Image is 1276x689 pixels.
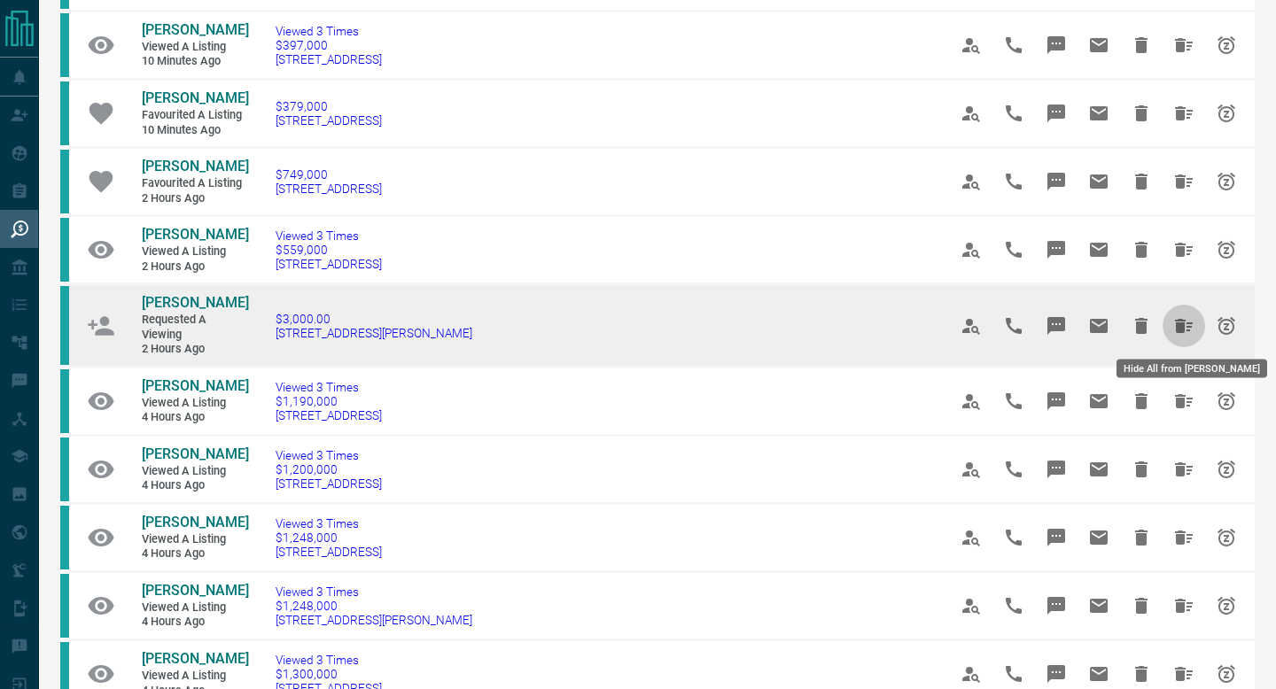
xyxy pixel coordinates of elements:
span: [PERSON_NAME] [142,226,249,243]
span: Message [1035,305,1078,347]
span: Hide [1120,305,1163,347]
span: 10 minutes ago [142,54,248,69]
span: Snooze [1205,448,1248,491]
span: Requested a Viewing [142,313,248,342]
span: Viewed a Listing [142,464,248,479]
div: condos.ca [60,369,69,433]
span: Message [1035,448,1078,491]
a: Viewed 3 Times$1,200,000[STREET_ADDRESS] [276,448,382,491]
a: [PERSON_NAME] [142,650,248,669]
span: Call [992,92,1035,135]
span: View Profile [950,516,992,559]
div: condos.ca [60,506,69,569]
div: condos.ca [60,437,69,501]
span: View Profile [950,448,992,491]
span: Hide [1120,380,1163,422]
div: Hide All from [PERSON_NAME] [1116,360,1267,378]
span: 4 hours ago [142,478,248,493]
span: [STREET_ADDRESS] [276,113,382,128]
span: Message [1035,160,1078,203]
a: $3,000.00[STREET_ADDRESS][PERSON_NAME] [276,312,472,340]
span: Favourited a Listing [142,108,248,123]
span: Hide [1120,584,1163,627]
span: Email [1078,228,1120,271]
span: [STREET_ADDRESS] [276,408,382,422]
span: [PERSON_NAME] [142,294,249,311]
span: $1,200,000 [276,462,382,476]
span: Viewed 3 Times [276,380,382,394]
span: Email [1078,516,1120,559]
span: Viewed 3 Times [276,516,382,530]
span: [PERSON_NAME] [142,21,249,38]
span: 2 hours ago [142,259,248,275]
span: [STREET_ADDRESS] [276,52,382,66]
a: [PERSON_NAME] [142,21,248,40]
span: Hide [1120,24,1163,66]
span: View Profile [950,92,992,135]
span: Call [992,305,1035,347]
span: Message [1035,584,1078,627]
span: Snooze [1205,305,1248,347]
span: 10 minutes ago [142,123,248,138]
span: Email [1078,380,1120,422]
span: Email [1078,305,1120,347]
span: [PERSON_NAME] [142,158,249,174]
span: Hide [1120,516,1163,559]
a: [PERSON_NAME] [142,377,248,396]
span: Hide [1120,228,1163,271]
span: 4 hours ago [142,410,248,425]
a: [PERSON_NAME] [142,294,248,313]
span: Viewed 3 Times [276,653,382,667]
div: condos.ca [60,218,69,282]
span: [STREET_ADDRESS][PERSON_NAME] [276,613,472,627]
span: Viewed 3 Times [276,228,382,243]
span: [PERSON_NAME] [142,650,249,667]
span: Viewed a Listing [142,40,248,55]
span: Email [1078,160,1120,203]
span: Viewed a Listing [142,600,248,615]
a: Viewed 3 Times$1,248,000[STREET_ADDRESS] [276,516,382,559]
div: condos.ca [60,13,69,77]
span: Email [1078,24,1120,66]
span: Viewed a Listing [142,396,248,411]
span: Viewed a Listing [142,532,248,547]
span: [STREET_ADDRESS] [276,257,382,271]
span: Hide All from Arpan Patel [1163,24,1205,66]
span: Hide All from Ron Lucente [1163,380,1205,422]
span: [PERSON_NAME] [142,514,249,530]
span: 4 hours ago [142,546,248,561]
span: $397,000 [276,38,382,52]
span: Hide All from Jason Francis [1163,305,1205,347]
a: $379,000[STREET_ADDRESS] [276,99,382,128]
span: [STREET_ADDRESS] [276,545,382,559]
span: [PERSON_NAME] [142,582,249,599]
span: [PERSON_NAME] [142,89,249,106]
a: [PERSON_NAME] [142,158,248,176]
span: 4 hours ago [142,615,248,630]
span: Snooze [1205,160,1248,203]
a: Viewed 3 Times$1,248,000[STREET_ADDRESS][PERSON_NAME] [276,584,472,627]
span: Email [1078,584,1120,627]
span: Hide [1120,160,1163,203]
span: $749,000 [276,167,382,182]
span: View Profile [950,305,992,347]
span: Viewed 3 Times [276,584,472,599]
span: Call [992,516,1035,559]
span: [PERSON_NAME] [142,377,249,394]
span: Viewed 3 Times [276,448,382,462]
span: Snooze [1205,584,1248,627]
span: $379,000 [276,99,382,113]
span: Favourited a Listing [142,176,248,191]
span: Call [992,228,1035,271]
span: Snooze [1205,516,1248,559]
div: condos.ca [60,150,69,213]
a: $749,000[STREET_ADDRESS] [276,167,382,196]
div: condos.ca [60,286,69,365]
span: Call [992,160,1035,203]
span: View Profile [950,160,992,203]
span: Hide All from Ron Lucente [1163,448,1205,491]
span: Snooze [1205,228,1248,271]
span: Hide All from Ron Lucente [1163,516,1205,559]
span: Message [1035,228,1078,271]
span: Viewed a Listing [142,669,248,684]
